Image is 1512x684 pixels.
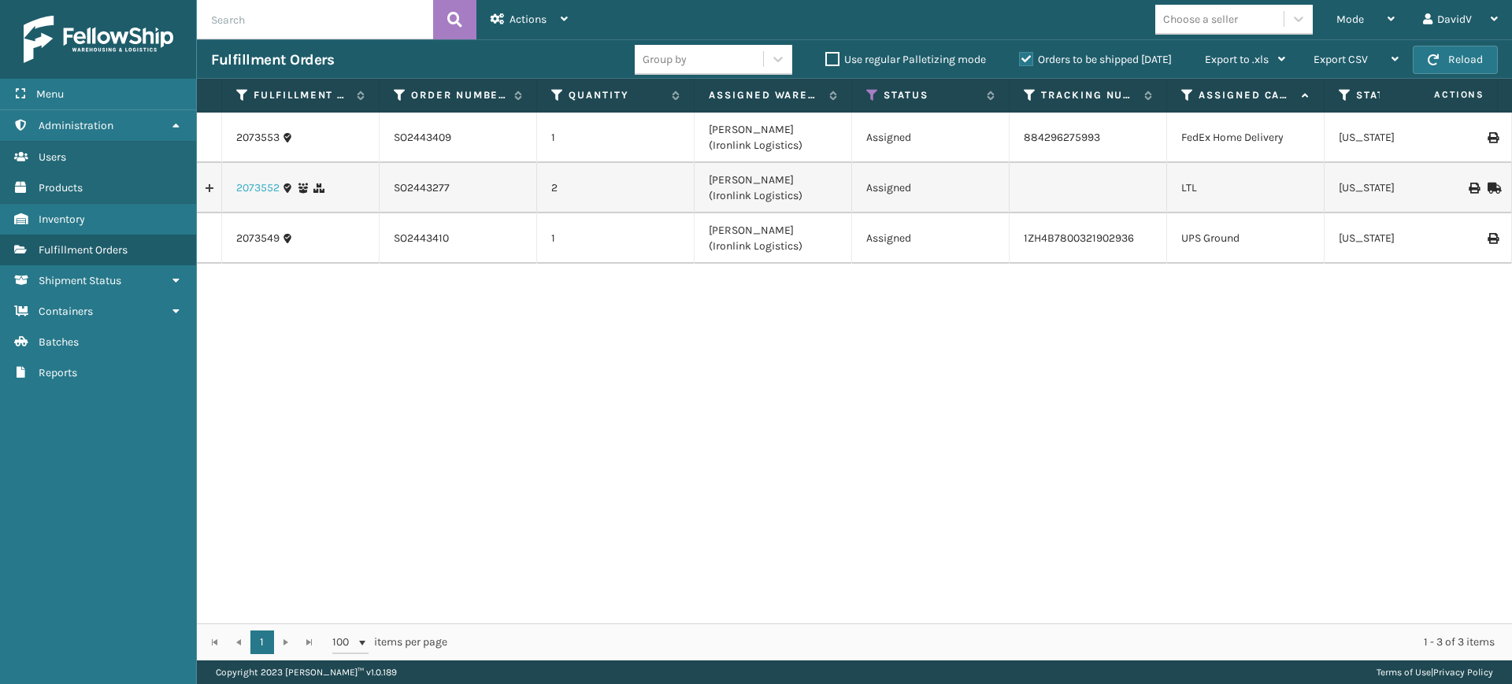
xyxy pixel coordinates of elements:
[39,335,79,349] span: Batches
[39,150,66,164] span: Users
[39,119,113,132] span: Administration
[1377,667,1431,678] a: Terms of Use
[695,163,852,213] td: [PERSON_NAME] (Ironlink Logistics)
[1325,163,1482,213] td: [US_STATE]
[569,88,664,102] label: Quantity
[1488,183,1497,194] i: Mark as Shipped
[1325,213,1482,264] td: [US_STATE]
[411,88,506,102] label: Order Number
[39,274,121,287] span: Shipment Status
[39,243,128,257] span: Fulfillment Orders
[1199,88,1294,102] label: Assigned Carrier Service
[1024,231,1134,245] a: 1ZH4B7800321902936
[1024,131,1100,144] a: 884296275993
[39,305,93,318] span: Containers
[1314,53,1368,66] span: Export CSV
[236,130,280,146] a: 2073553
[1377,660,1493,684] div: |
[1167,213,1325,264] td: UPS Ground
[380,213,537,264] td: SO2443410
[1336,13,1364,26] span: Mode
[510,13,547,26] span: Actions
[1384,82,1494,108] span: Actions
[695,113,852,163] td: [PERSON_NAME] (Ironlink Logistics)
[380,163,537,213] td: SO2443277
[39,213,85,226] span: Inventory
[332,634,356,650] span: 100
[1356,88,1451,102] label: State
[852,213,1010,264] td: Assigned
[1041,88,1136,102] label: Tracking Number
[1469,183,1478,194] i: Print BOL
[332,630,447,654] span: items per page
[852,113,1010,163] td: Assigned
[250,630,274,654] a: 1
[39,366,77,379] span: Reports
[24,16,173,63] img: logo
[1167,163,1325,213] td: LTL
[36,87,64,101] span: Menu
[1433,667,1493,678] a: Privacy Policy
[254,88,349,102] label: Fulfillment Order Id
[1488,233,1497,244] i: Print Label
[216,660,397,684] p: Copyright 2023 [PERSON_NAME]™ v 1.0.189
[236,231,280,246] a: 2073549
[39,181,83,194] span: Products
[825,53,986,66] label: Use regular Palletizing mode
[695,213,852,264] td: [PERSON_NAME] (Ironlink Logistics)
[537,113,695,163] td: 1
[852,163,1010,213] td: Assigned
[1488,132,1497,143] i: Print Label
[1167,113,1325,163] td: FedEx Home Delivery
[1019,53,1172,66] label: Orders to be shipped [DATE]
[1205,53,1269,66] span: Export to .xls
[236,180,280,196] a: 2073552
[1325,113,1482,163] td: [US_STATE]
[643,51,687,68] div: Group by
[469,634,1495,650] div: 1 - 3 of 3 items
[537,213,695,264] td: 1
[380,113,537,163] td: SO2443409
[211,50,334,69] h3: Fulfillment Orders
[537,163,695,213] td: 2
[1413,46,1498,74] button: Reload
[1163,11,1238,28] div: Choose a seller
[884,88,979,102] label: Status
[709,88,821,102] label: Assigned Warehouse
